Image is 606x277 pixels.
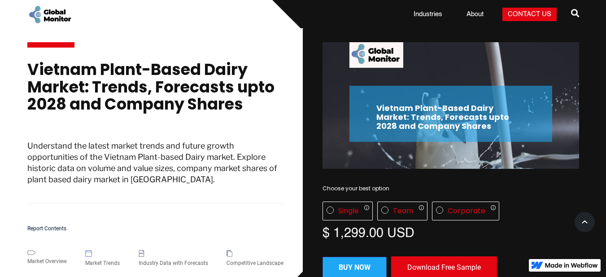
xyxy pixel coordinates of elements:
div: Competitive Landscape [227,259,283,268]
img: Made in Webflow [545,263,598,268]
h5: Report Contents [27,226,284,232]
a: Contact Us [502,8,557,21]
div: Market Overview [27,257,67,266]
a:  [571,5,579,23]
h2: Vietnam Plant-Based Dairy Market: Trends, Forecasts upto 2028 and Company Shares [376,104,525,130]
div: $ 1,299.00 USD [323,225,579,238]
div: Single [338,207,359,215]
div: Market Trends [85,259,120,268]
span:  [571,7,579,19]
div: Team [393,207,414,215]
div: Corporate [448,207,485,215]
a: home [27,4,72,25]
div: Industry Data with Forecasts [139,259,208,268]
div: Choose your best option [323,184,579,193]
h1: Vietnam Plant-Based Dairy Market: Trends, Forecasts upto 2028 and Company Shares [27,61,284,122]
p: Understand the latest market trends and future growth opportunities of the Vietnam Plant-based Da... [27,140,284,204]
a: About [461,10,489,19]
div: License [323,202,579,220]
a: Industries [408,10,448,19]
